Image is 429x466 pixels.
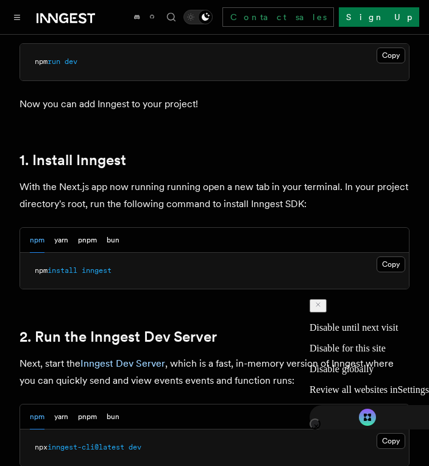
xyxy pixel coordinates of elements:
[19,96,409,113] p: Now you can add Inngest to your project!
[78,404,97,429] button: pnpm
[377,48,405,63] button: Copy
[48,443,124,451] span: inngest-cli@latest
[35,443,48,451] span: npx
[19,355,409,389] p: Next, start the , which is a fast, in-memory version of Inngest where you can quickly send and vi...
[80,358,165,369] a: Inngest Dev Server
[30,404,44,429] button: npm
[35,266,48,275] span: npm
[54,404,68,429] button: yarn
[19,152,126,169] a: 1. Install Inngest
[19,328,217,345] a: 2. Run the Inngest Dev Server
[19,178,409,213] p: With the Next.js app now running running open a new tab in your terminal. In your project directo...
[222,7,334,27] a: Contact sales
[107,228,119,253] button: bun
[377,433,405,449] button: Copy
[30,228,44,253] button: npm
[107,404,119,429] button: bun
[35,57,48,66] span: npm
[78,228,97,253] button: pnpm
[10,10,24,24] button: Toggle navigation
[339,7,419,27] a: Sign Up
[183,10,213,24] button: Toggle dark mode
[54,228,68,253] button: yarn
[82,266,112,275] span: inngest
[377,256,405,272] button: Copy
[48,57,60,66] span: run
[65,57,77,66] span: dev
[48,266,77,275] span: install
[129,443,141,451] span: dev
[164,10,179,24] button: Find something...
